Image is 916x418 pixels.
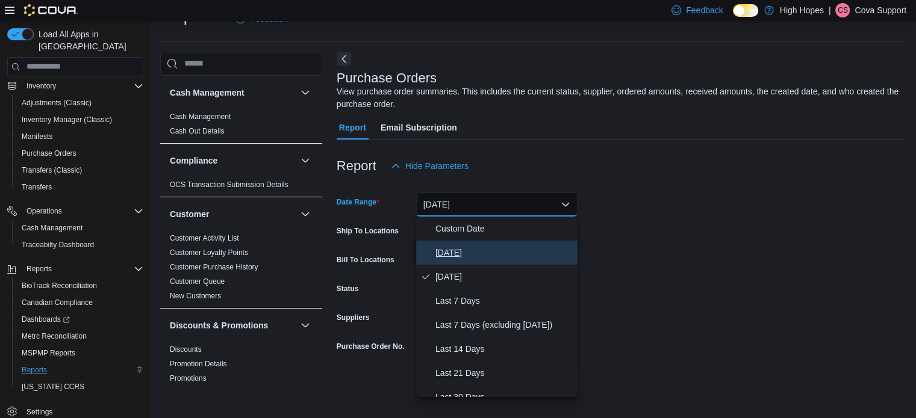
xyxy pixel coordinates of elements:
[298,153,313,168] button: Compliance
[22,240,94,250] span: Traceabilty Dashboard
[12,361,148,378] button: Reports
[22,262,57,276] button: Reports
[22,165,82,175] span: Transfers (Classic)
[170,248,248,257] span: Customer Loyalty Points
[22,79,61,93] button: Inventory
[435,342,573,356] span: Last 14 Days
[24,4,78,16] img: Cova
[170,155,296,167] button: Compliance
[22,115,112,124] span: Inventory Manager (Classic)
[386,154,473,178] button: Hide Parameters
[12,378,148,395] button: [US_STATE] CCRS
[22,315,70,324] span: Dashboards
[780,3,824,17] p: High Hopes
[733,4,758,17] input: Dark Mode
[17,129,143,144] span: Manifests
[170,208,296,220] button: Customer
[381,115,457,140] span: Email Subscription
[170,127,225,135] a: Cash Out Details
[22,132,52,141] span: Manifests
[26,264,52,274] span: Reports
[12,162,148,179] button: Transfers (Classic)
[34,28,143,52] span: Load All Apps in [GEOGRAPHIC_DATA]
[170,155,217,167] h3: Compliance
[170,345,202,354] a: Discounts
[416,192,578,217] button: [DATE]
[170,112,231,121] span: Cash Management
[686,4,723,16] span: Feedback
[435,269,573,284] span: [DATE]
[12,94,148,111] button: Adjustments (Classic)
[22,204,67,218] button: Operations
[337,284,359,294] label: Status
[337,226,399,236] label: Ship To Locations
[17,278,143,293] span: BioTrack Reconciliation
[12,111,148,128] button: Inventory Manager (Classic)
[337,71,437,85] h3: Purchase Orders
[170,277,225,286] a: Customer Queue
[22,365,47,375] span: Reports
[22,298,93,307] span: Canadian Compliance
[17,238,143,252] span: Traceabilty Dashboard
[170,112,231,121] a: Cash Management
[170,87,296,99] button: Cash Management
[170,374,207,383] a: Promotions
[22,382,84,392] span: [US_STATE] CCRS
[170,373,207,383] span: Promotions
[12,179,148,195] button: Transfers
[17,96,96,110] a: Adjustments (Classic)
[160,342,322,390] div: Discounts & Promotions
[337,159,376,173] h3: Report
[12,145,148,162] button: Purchase Orders
[17,363,52,377] a: Reports
[435,245,573,260] span: [DATE]
[26,407,52,417] span: Settings
[835,3,850,17] div: Cova Support
[298,318,313,333] button: Discounts & Promotions
[170,345,202,354] span: Discounts
[2,203,148,220] button: Operations
[17,163,143,177] span: Transfers (Classic)
[12,220,148,236] button: Cash Management
[17,312,75,327] a: Dashboards
[337,85,900,111] div: View purchase order summaries. This includes the current status, supplier, ordered amounts, recei...
[435,294,573,308] span: Last 7 Days
[17,312,143,327] span: Dashboards
[17,329,92,343] a: Metrc Reconciliation
[22,348,75,358] span: MSPMP Reports
[170,180,288,189] span: OCS Transaction Submission Details
[17,221,87,235] a: Cash Management
[17,129,57,144] a: Manifests
[337,197,379,207] label: Date Range
[22,262,143,276] span: Reports
[17,146,81,161] a: Purchase Orders
[17,163,87,177] a: Transfers (Classic)
[405,160,469,172] span: Hide Parameters
[170,208,209,220] h3: Customer
[170,359,227,369] span: Promotion Details
[22,79,143,93] span: Inventory
[26,206,62,216] span: Operations
[22,182,52,192] span: Transfers
[17,112,117,127] a: Inventory Manager (Classic)
[12,128,148,145] button: Manifests
[17,96,143,110] span: Adjustments (Classic)
[170,319,268,331] h3: Discounts & Promotions
[337,313,370,322] label: Suppliers
[435,221,573,236] span: Custom Date
[22,281,97,290] span: BioTrack Reconciliation
[170,291,221,301] span: New Customers
[160,109,322,143] div: Cash Management
[339,115,366,140] span: Report
[435,318,573,332] span: Last 7 Days (excluding [DATE])
[17,380,143,394] span: Washington CCRS
[435,390,573,404] span: Last 30 Days
[160,177,322,197] div: Compliance
[17,346,80,360] a: MSPMP Reports
[17,180,57,194] a: Transfers
[12,294,148,311] button: Canadian Compliance
[17,180,143,194] span: Transfers
[298,207,313,221] button: Customer
[17,363,143,377] span: Reports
